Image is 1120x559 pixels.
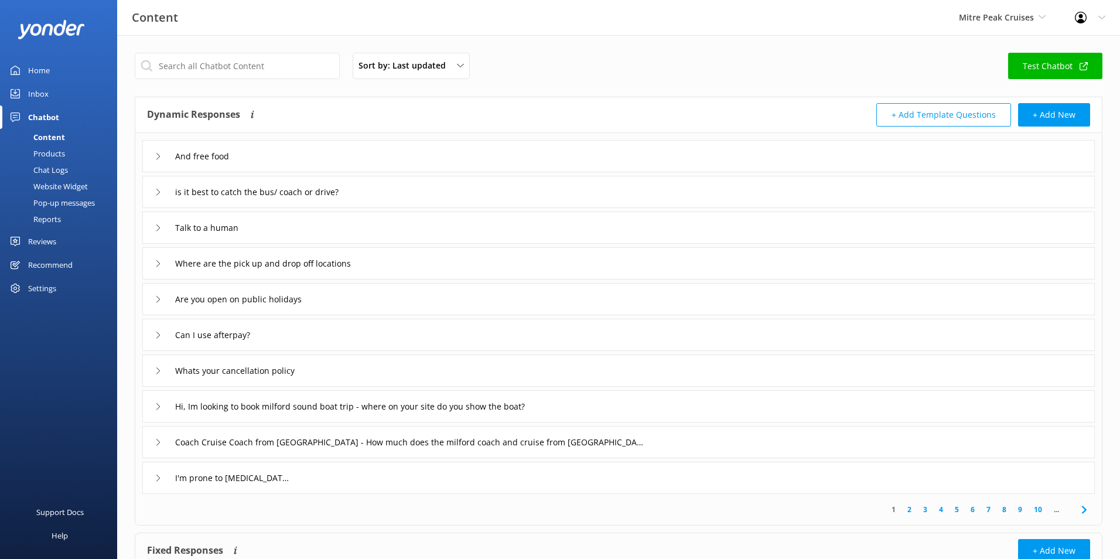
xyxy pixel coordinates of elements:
[7,178,117,195] a: Website Widget
[52,524,68,547] div: Help
[959,12,1034,23] span: Mitre Peak Cruises
[876,103,1011,127] button: + Add Template Questions
[28,82,49,105] div: Inbox
[132,8,178,27] h3: Content
[28,105,59,129] div: Chatbot
[28,230,56,253] div: Reviews
[147,103,240,127] h4: Dynamic Responses
[7,129,117,145] a: Content
[7,145,117,162] a: Products
[7,211,61,227] div: Reports
[7,211,117,227] a: Reports
[7,162,117,178] a: Chat Logs
[28,277,56,300] div: Settings
[917,504,933,515] a: 3
[981,504,996,515] a: 7
[7,162,68,178] div: Chat Logs
[36,500,84,524] div: Support Docs
[1028,504,1048,515] a: 10
[1018,103,1090,127] button: + Add New
[135,53,340,79] input: Search all Chatbot Content
[7,195,117,211] a: Pop-up messages
[902,504,917,515] a: 2
[7,195,95,211] div: Pop-up messages
[965,504,981,515] a: 6
[7,178,88,195] div: Website Widget
[949,504,965,515] a: 5
[933,504,949,515] a: 4
[28,59,50,82] div: Home
[1008,53,1102,79] a: Test Chatbot
[886,504,902,515] a: 1
[18,20,85,39] img: yonder-white-logo.png
[996,504,1012,515] a: 8
[7,145,65,162] div: Products
[1048,504,1065,515] span: ...
[1012,504,1028,515] a: 9
[7,129,65,145] div: Content
[28,253,73,277] div: Recommend
[358,59,453,72] span: Sort by: Last updated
